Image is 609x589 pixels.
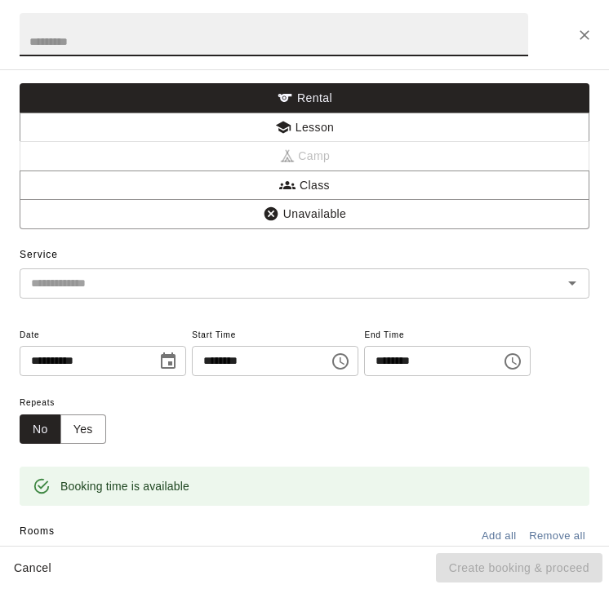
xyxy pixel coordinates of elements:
[60,414,106,445] button: Yes
[7,553,59,583] button: Cancel
[20,414,106,445] div: outlined button group
[192,325,358,347] span: Start Time
[496,345,529,378] button: Choose time, selected time is 3:30 PM
[570,20,599,50] button: Close
[20,414,61,445] button: No
[20,249,58,260] span: Service
[20,170,589,201] button: Class
[364,325,531,347] span: End Time
[561,272,584,294] button: Open
[20,113,589,143] button: Lesson
[473,524,525,549] button: Add all
[525,524,589,549] button: Remove all
[20,392,119,414] span: Repeats
[20,199,589,229] button: Unavailable
[152,345,184,378] button: Choose date, selected date is Oct 12, 2025
[20,83,589,113] button: Rental
[60,472,189,501] div: Booking time is available
[20,525,55,537] span: Rooms
[324,345,357,378] button: Choose time, selected time is 3:00 PM
[20,325,186,347] span: Date
[20,142,589,171] span: Camps can only be created in the Services page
